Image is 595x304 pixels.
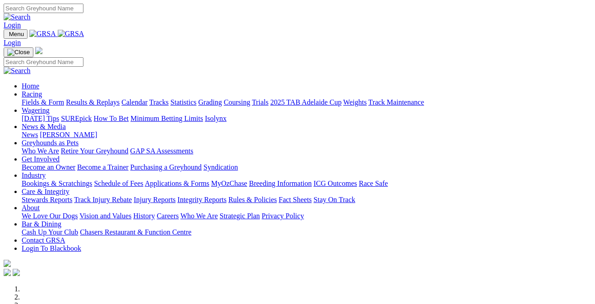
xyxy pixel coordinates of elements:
[79,212,131,220] a: Vision and Values
[343,98,367,106] a: Weights
[22,212,591,220] div: About
[279,196,312,203] a: Fact Sheets
[177,196,226,203] a: Integrity Reports
[369,98,424,106] a: Track Maintenance
[180,212,218,220] a: Who We Are
[40,131,97,138] a: [PERSON_NAME]
[22,196,72,203] a: Stewards Reports
[4,47,33,57] button: Toggle navigation
[224,98,250,106] a: Coursing
[133,212,155,220] a: History
[22,106,50,114] a: Wagering
[314,180,357,187] a: ICG Outcomes
[22,115,591,123] div: Wagering
[22,90,42,98] a: Racing
[22,147,59,155] a: Who We Are
[22,180,92,187] a: Bookings & Scratchings
[22,131,591,139] div: News & Media
[249,180,312,187] a: Breeding Information
[149,98,169,106] a: Tracks
[22,115,59,122] a: [DATE] Tips
[4,4,83,13] input: Search
[58,30,84,38] img: GRSA
[22,180,591,188] div: Industry
[22,155,60,163] a: Get Involved
[22,98,64,106] a: Fields & Form
[29,30,56,38] img: GRSA
[94,180,143,187] a: Schedule of Fees
[211,180,247,187] a: MyOzChase
[270,98,341,106] a: 2025 TAB Adelaide Cup
[252,98,268,106] a: Trials
[22,171,46,179] a: Industry
[35,47,42,54] img: logo-grsa-white.png
[7,49,30,56] img: Close
[13,269,20,276] img: twitter.svg
[4,39,21,46] a: Login
[314,196,355,203] a: Stay On Track
[74,196,132,203] a: Track Injury Rebate
[22,139,78,147] a: Greyhounds as Pets
[80,228,191,236] a: Chasers Restaurant & Function Centre
[22,163,591,171] div: Get Involved
[4,260,11,267] img: logo-grsa-white.png
[4,13,31,21] img: Search
[157,212,179,220] a: Careers
[61,115,92,122] a: SUREpick
[130,163,202,171] a: Purchasing a Greyhound
[66,98,120,106] a: Results & Replays
[134,196,175,203] a: Injury Reports
[22,228,591,236] div: Bar & Dining
[198,98,222,106] a: Grading
[171,98,197,106] a: Statistics
[22,123,66,130] a: News & Media
[22,82,39,90] a: Home
[22,163,75,171] a: Become an Owner
[359,180,387,187] a: Race Safe
[22,228,78,236] a: Cash Up Your Club
[94,115,129,122] a: How To Bet
[22,220,61,228] a: Bar & Dining
[121,98,148,106] a: Calendar
[9,31,24,37] span: Menu
[220,212,260,220] a: Strategic Plan
[22,212,78,220] a: We Love Our Dogs
[145,180,209,187] a: Applications & Forms
[22,244,81,252] a: Login To Blackbook
[4,57,83,67] input: Search
[4,269,11,276] img: facebook.svg
[22,196,591,204] div: Care & Integrity
[4,29,28,39] button: Toggle navigation
[130,115,203,122] a: Minimum Betting Limits
[262,212,304,220] a: Privacy Policy
[22,204,40,212] a: About
[77,163,129,171] a: Become a Trainer
[61,147,129,155] a: Retire Your Greyhound
[228,196,277,203] a: Rules & Policies
[130,147,194,155] a: GAP SA Assessments
[22,98,591,106] div: Racing
[203,163,238,171] a: Syndication
[22,236,65,244] a: Contact GRSA
[22,147,591,155] div: Greyhounds as Pets
[22,188,69,195] a: Care & Integrity
[205,115,226,122] a: Isolynx
[4,67,31,75] img: Search
[22,131,38,138] a: News
[4,21,21,29] a: Login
